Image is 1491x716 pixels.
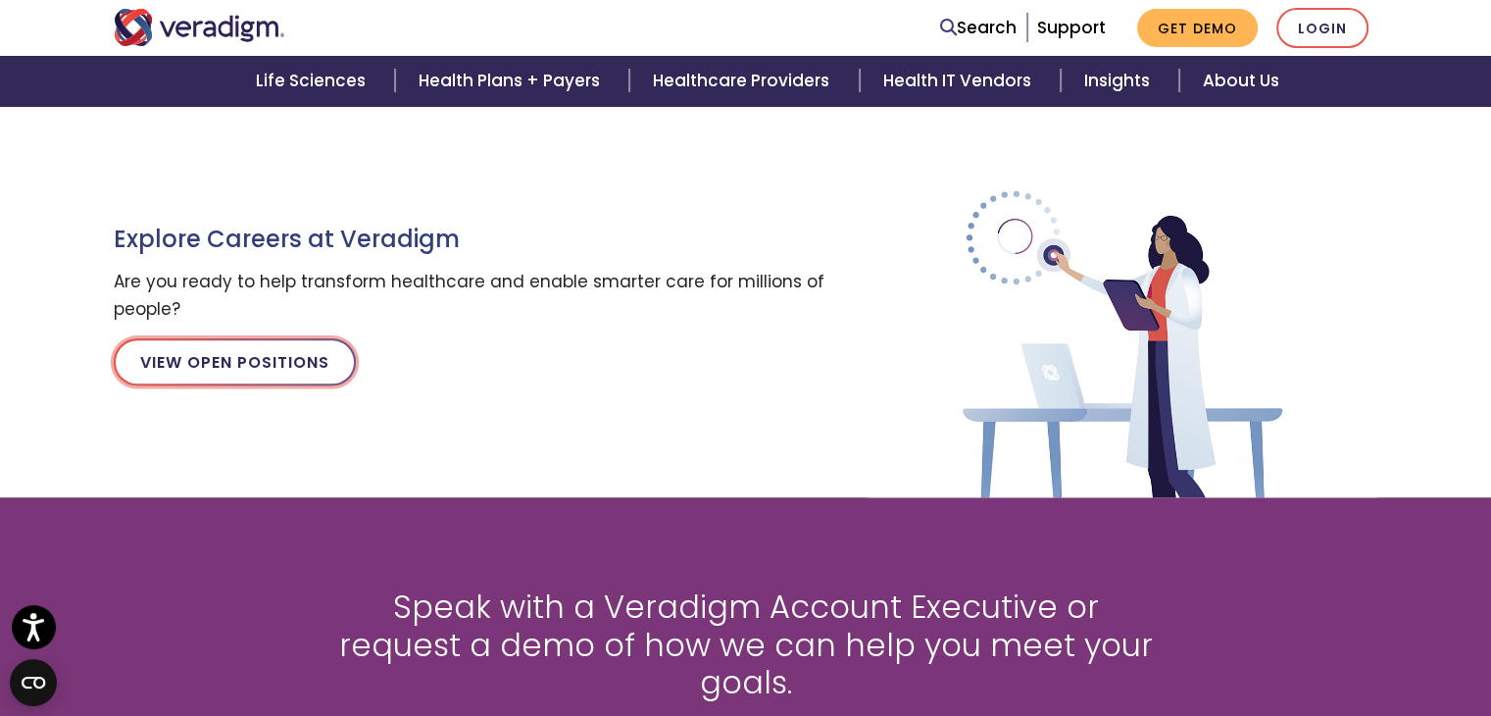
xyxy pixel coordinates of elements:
a: Health Plans + Payers [395,56,629,106]
a: Support [1037,16,1106,39]
a: Get Demo [1137,9,1258,47]
a: About Us [1179,56,1303,106]
a: Insights [1061,56,1179,106]
a: Search [940,15,1017,41]
a: Login [1276,8,1368,48]
a: View Open Positions [114,338,356,385]
h3: Explore Careers at Veradigm [114,226,839,254]
a: Health IT Vendors [860,56,1061,106]
a: Life Sciences [232,56,395,106]
p: Are you ready to help transform healthcare and enable smarter care for millions of people? [114,269,839,322]
button: Open CMP widget [10,659,57,706]
img: Veradigm logo [114,9,285,46]
h2: Speak with a Veradigm Account Executive or request a demo of how we can help you meet your goals. [329,588,1163,701]
a: Healthcare Providers [629,56,859,106]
